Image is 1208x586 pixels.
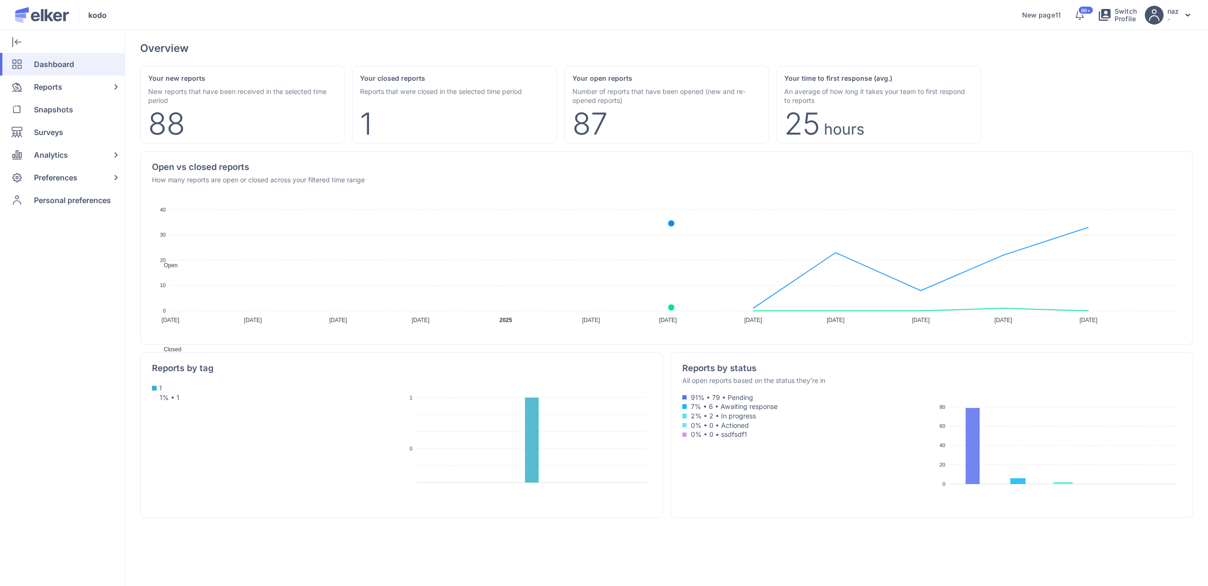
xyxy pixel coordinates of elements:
[1167,7,1179,15] h5: naz
[572,112,608,136] div: 87
[360,74,548,83] div: Your closed reports
[152,393,179,401] span: 1% • 1
[157,262,177,269] span: Open
[689,430,928,439] span: 0% • 0 • ssdfsdf1
[940,442,945,448] tspan: 40
[1022,11,1061,19] a: New page11
[1185,14,1190,17] img: svg%3e
[152,163,365,171] div: Open vs closed reports
[157,346,181,353] span: Closed
[824,124,864,136] div: Hours
[689,393,928,402] span: 91% • 79 • Pending
[34,166,77,189] span: Preferences
[15,7,69,23] img: Elker
[940,423,945,429] tspan: 60
[1145,6,1164,25] img: avatar
[148,87,336,105] div: New reports that have been received in the selected time period
[34,189,111,212] span: Personal preferences
[148,74,336,83] div: Your new reports
[689,402,928,411] span: 7% • 6 • Awaiting response
[360,112,372,136] div: 1
[1081,8,1090,13] span: 99+
[34,121,63,144] span: Surveys
[689,421,928,430] span: 0% • 0 • Actioned
[160,257,166,263] tspan: 20
[784,87,973,105] div: An average of how long it takes your team to first respond to reports
[160,282,166,288] tspan: 10
[784,112,820,136] div: 25
[152,175,365,184] div: How many reports are open or closed across your filtered time range
[140,42,189,54] div: Overview
[689,411,928,421] span: 2% • 2 • In progress
[34,76,62,98] span: Reports
[163,308,166,314] tspan: 0
[34,53,74,76] span: Dashboard
[1167,15,1179,23] p: -
[360,87,548,96] div: Reports that were closed in the selected time period
[34,144,68,166] span: Analytics
[572,87,761,105] div: Number of reports that have been opened (new and re-opened reports)
[784,74,973,83] div: Your time to first response (avg.)
[160,206,166,212] tspan: 40
[940,404,945,409] tspan: 80
[160,232,166,238] tspan: 30
[682,376,825,385] div: All open reports based on the status they're in
[88,9,107,21] span: kodo
[159,383,162,393] span: 1
[410,395,412,400] tspan: 1
[942,481,945,486] tspan: 0
[148,112,185,136] div: 88
[152,364,214,373] div: Reports by tag
[410,446,412,451] tspan: 0
[161,317,179,323] tspan: [DATE]
[682,364,825,373] div: Reports by status
[572,74,761,83] div: Your open reports
[34,98,73,121] span: Snapshots
[940,461,945,467] tspan: 20
[1115,8,1137,23] span: Switch Profile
